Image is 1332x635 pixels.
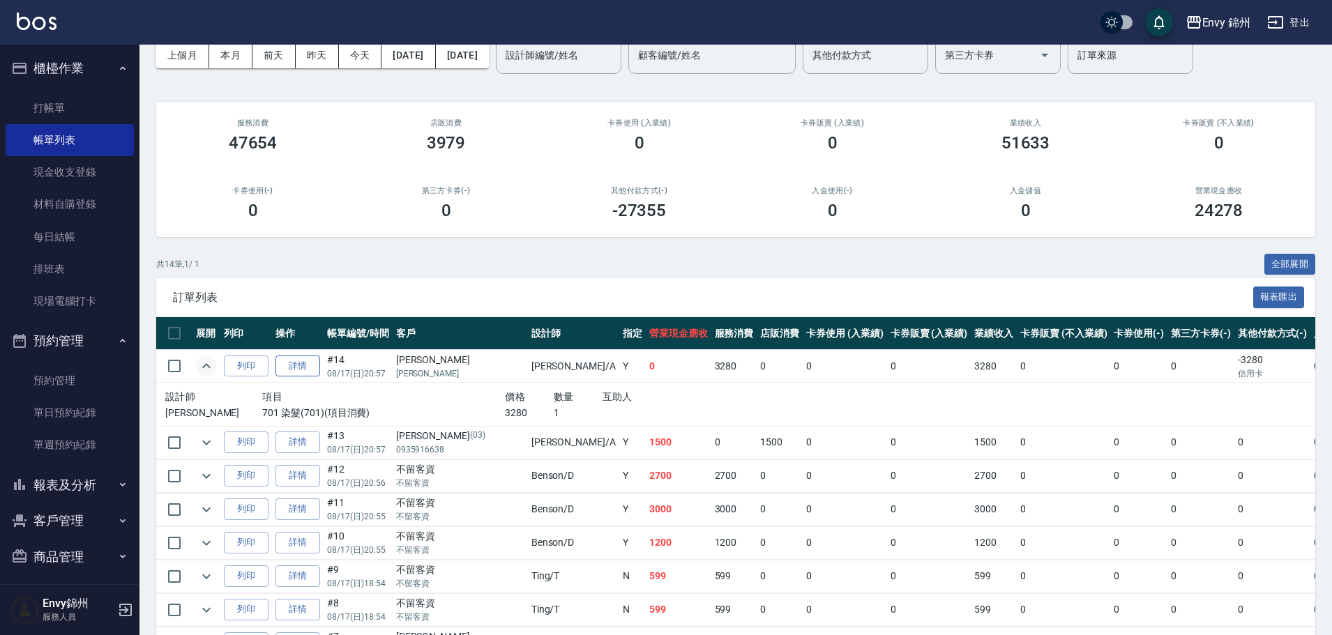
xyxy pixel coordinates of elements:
[528,560,619,592] td: Ting /T
[619,526,646,559] td: Y
[1167,350,1234,383] td: 0
[1234,560,1311,592] td: 0
[209,43,252,68] button: 本月
[803,593,887,626] td: 0
[196,566,217,587] button: expand row
[1017,426,1110,459] td: 0
[324,526,393,559] td: #10
[396,563,524,577] div: 不留客資
[327,443,389,456] p: 08/17 (日) 20:57
[165,391,195,402] span: 設計師
[946,118,1105,128] h2: 業績收入
[1017,350,1110,383] td: 0
[396,443,524,456] p: 0935916638
[156,258,199,270] p: 共 14 筆, 1 / 1
[296,43,339,68] button: 昨天
[396,529,524,544] div: 不留客資
[646,350,711,383] td: 0
[262,391,282,402] span: 項目
[470,429,485,443] p: (03)
[327,510,389,523] p: 08/17 (日) 20:55
[528,593,619,626] td: Ting /T
[619,560,646,592] td: N
[646,593,711,626] td: 599
[1110,459,1167,492] td: 0
[803,493,887,526] td: 0
[1139,186,1299,195] h2: 營業現金應收
[887,493,971,526] td: 0
[1262,10,1315,36] button: 登出
[619,350,646,383] td: Y
[6,124,134,156] a: 帳單列表
[646,526,711,559] td: 1200
[1021,201,1031,220] h3: 0
[6,365,134,397] a: 預約管理
[635,133,644,153] h3: 0
[224,355,268,377] button: 列印
[396,477,524,489] p: 不留客資
[757,317,803,350] th: 店販消費
[196,466,217,487] button: expand row
[427,133,466,153] h3: 3979
[324,350,393,383] td: #14
[1234,426,1311,459] td: 0
[1167,593,1234,626] td: 0
[619,593,646,626] td: N
[252,43,296,68] button: 前天
[327,544,389,556] p: 08/17 (日) 20:55
[1234,593,1311,626] td: 0
[619,317,646,350] th: 指定
[1234,350,1311,383] td: -3280
[757,350,803,383] td: 0
[396,611,524,623] p: 不留客資
[165,406,262,420] p: [PERSON_NAME]
[828,133,838,153] h3: 0
[1034,44,1056,66] button: Open
[603,391,633,402] span: 互助人
[327,611,389,623] p: 08/17 (日) 18:54
[646,493,711,526] td: 3000
[528,350,619,383] td: [PERSON_NAME] /A
[971,350,1017,383] td: 3280
[224,599,268,620] button: 列印
[396,496,524,510] div: 不留客資
[396,577,524,590] p: 不留客資
[1017,593,1110,626] td: 0
[887,526,971,559] td: 0
[1180,8,1257,37] button: Envy 錦州
[6,323,134,359] button: 預約管理
[887,426,971,459] td: 0
[1167,459,1234,492] td: 0
[275,599,320,620] a: 詳情
[1110,593,1167,626] td: 0
[505,391,525,402] span: 價格
[248,201,258,220] h3: 0
[6,397,134,429] a: 單日預約紀錄
[711,526,757,559] td: 1200
[619,426,646,459] td: Y
[528,526,619,559] td: Benson /D
[1238,367,1308,380] p: 信用卡
[646,560,711,592] td: 599
[6,221,134,253] a: 每日結帳
[396,367,524,380] p: [PERSON_NAME]
[528,426,619,459] td: [PERSON_NAME] /A
[396,429,524,443] div: [PERSON_NAME]
[327,367,389,380] p: 08/17 (日) 20:57
[711,560,757,592] td: 599
[757,493,803,526] td: 0
[971,593,1017,626] td: 599
[505,406,554,420] p: 3280
[275,431,320,453] a: 詳情
[224,431,268,453] button: 列印
[43,611,114,623] p: 服務人員
[612,201,667,220] h3: -27355
[327,477,389,489] p: 08/17 (日) 20:56
[803,560,887,592] td: 0
[6,539,134,575] button: 商品管理
[396,596,524,611] div: 不留客資
[11,596,39,624] img: Person
[156,43,209,68] button: 上個月
[6,429,134,461] a: 單週預約紀錄
[272,317,324,350] th: 操作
